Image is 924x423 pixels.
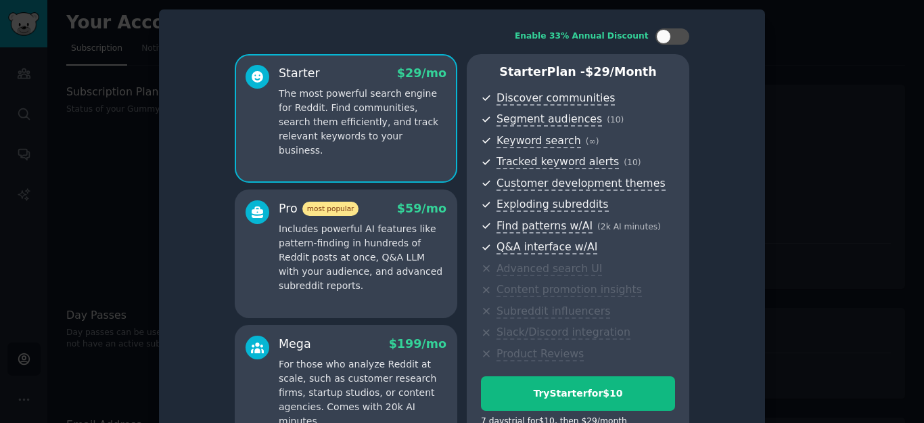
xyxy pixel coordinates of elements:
span: Advanced search UI [496,262,602,276]
button: TryStarterfor$10 [481,376,675,411]
p: Starter Plan - [481,64,675,81]
p: The most powerful search engine for Reddit. Find communities, search them efficiently, and track ... [279,87,446,158]
span: Content promotion insights [496,283,642,297]
span: Product Reviews [496,347,584,361]
span: Subreddit influencers [496,305,610,319]
span: Slack/Discord integration [496,326,630,340]
span: ( 10 ) [624,158,641,167]
span: most popular [302,202,359,216]
span: $ 59 /mo [397,202,446,215]
span: Tracked keyword alerts [496,155,619,169]
div: Mega [279,336,311,353]
p: Includes powerful AI features like pattern-finding in hundreds of Reddit posts at once, Q&A LLM w... [279,222,446,293]
span: ( 10 ) [607,115,624,125]
span: $ 29 /month [585,65,657,79]
span: ( 2k AI minutes ) [597,222,661,231]
span: Q&A interface w/AI [496,240,597,254]
span: ( ∞ ) [586,137,599,146]
span: Customer development themes [496,177,666,191]
div: Starter [279,65,320,82]
div: Pro [279,200,359,217]
div: Enable 33% Annual Discount [515,30,649,43]
span: Discover communities [496,91,615,106]
span: Keyword search [496,134,581,148]
div: Try Starter for $10 [482,386,674,401]
span: $ 199 /mo [389,337,446,351]
span: Segment audiences [496,112,602,127]
span: $ 29 /mo [397,66,446,80]
span: Find patterns w/AI [496,219,593,233]
span: Exploding subreddits [496,198,608,212]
